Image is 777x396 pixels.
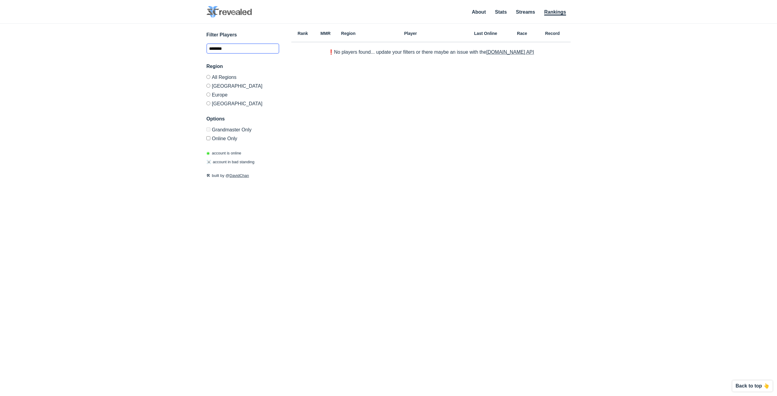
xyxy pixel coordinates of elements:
[206,127,279,134] label: Only Show accounts currently in Grandmaster
[206,63,279,70] h3: Region
[472,9,486,15] a: About
[206,159,254,165] p: account in bad standing
[206,93,210,96] input: Europe
[206,160,211,164] span: ☠️
[206,81,279,90] label: [GEOGRAPHIC_DATA]
[206,75,279,81] label: All Regions
[461,31,510,36] h6: Last Online
[486,49,534,55] a: [DOMAIN_NAME] API
[206,31,279,39] h3: Filter Players
[206,173,279,179] p: built by @
[206,115,279,123] h3: Options
[337,31,360,36] h6: Region
[516,9,535,15] a: Streams
[206,99,279,106] label: [GEOGRAPHIC_DATA]
[206,134,279,141] label: Only show accounts currently laddering
[206,101,210,105] input: [GEOGRAPHIC_DATA]
[495,9,507,15] a: Stats
[735,384,769,388] p: Back to top 👆
[206,150,241,156] p: account is online
[206,6,252,18] img: SC2 Revealed
[206,151,210,155] span: ◉
[229,173,249,178] a: DavidChan
[291,31,314,36] h6: Rank
[206,136,210,140] input: Online Only
[544,9,566,15] a: Rankings
[206,75,210,79] input: All Regions
[510,31,534,36] h6: Race
[206,90,279,99] label: Europe
[534,31,571,36] h6: Record
[360,31,461,36] h6: Player
[206,84,210,88] input: [GEOGRAPHIC_DATA]
[328,50,534,55] p: ❗️No players found... update your filters or there maybe an issue with the
[206,173,210,178] span: 🛠
[314,31,337,36] h6: MMR
[206,127,210,131] input: Grandmaster Only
